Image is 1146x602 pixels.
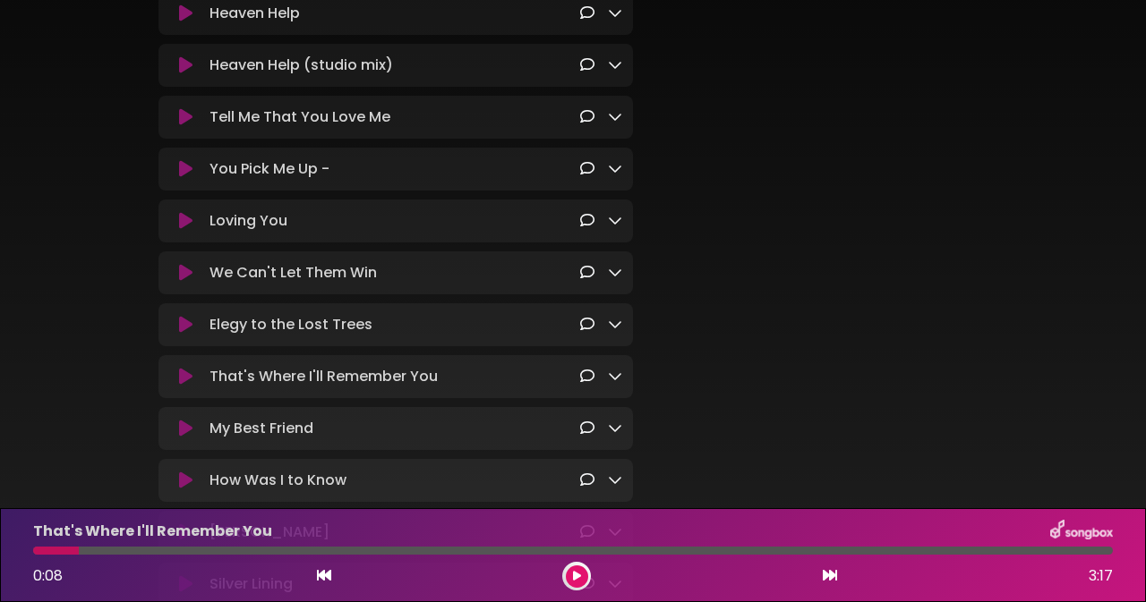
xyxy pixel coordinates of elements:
[33,565,63,586] span: 0:08
[210,470,346,491] p: How Was I to Know
[210,3,300,24] p: Heaven Help
[210,158,329,180] p: You Pick Me Up -
[210,262,377,284] p: We Can't Let Them Win
[210,366,438,387] p: That's Where I'll Remember You
[33,521,272,542] p: That's Where I'll Remember You
[210,55,393,76] p: Heaven Help (studio mix)
[210,314,372,335] p: Elegy to the Lost Trees
[210,210,287,232] p: Loving You
[210,106,390,128] p: Tell Me That You Love Me
[210,418,313,439] p: My Best Friend
[1050,520,1113,543] img: songbox-logo-white.png
[1089,565,1113,587] span: 3:17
